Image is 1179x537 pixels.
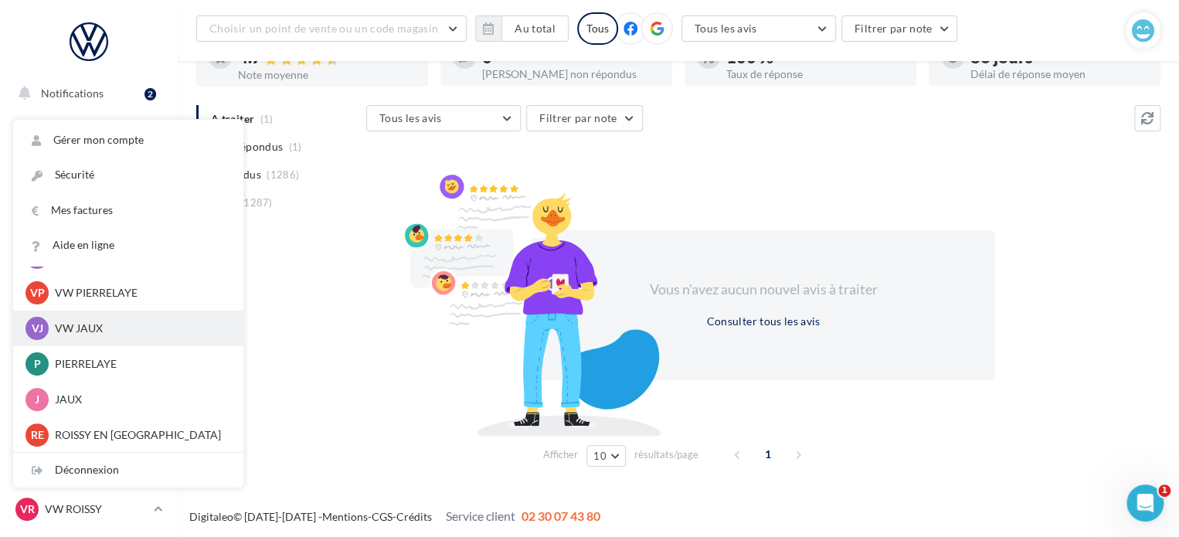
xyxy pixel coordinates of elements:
[55,285,225,301] p: VW PIERRELAYE
[55,392,225,407] p: JAUX
[586,445,626,467] button: 10
[9,309,168,342] a: Médiathèque
[726,69,904,80] div: Taux de réponse
[289,141,302,153] span: (1)
[9,270,168,303] a: Contacts
[238,70,416,80] div: Note moyenne
[45,501,148,517] p: VW ROISSY
[681,15,836,42] button: Tous les avis
[695,22,757,35] span: Tous les avis
[577,12,618,45] div: Tous
[970,49,1148,66] div: 86 jours
[475,15,569,42] button: Au total
[189,510,233,523] a: Digitaleo
[211,139,283,155] span: Non répondus
[240,196,273,209] span: (1287)
[267,168,299,181] span: (1286)
[12,495,165,524] a: VR VW ROISSY
[756,442,780,467] span: 1
[501,15,569,42] button: Au total
[196,15,467,42] button: Choisir un point de vente ou un code magasin
[970,69,1148,80] div: Délai de réponse moyen
[35,392,39,407] span: J
[630,280,896,300] div: Vous n'avez aucun nouvel avis à traiter
[30,285,45,301] span: VP
[379,111,442,124] span: Tous les avis
[9,233,168,265] a: Campagnes
[41,87,104,100] span: Notifications
[13,123,243,158] a: Gérer mon compte
[593,450,606,462] span: 10
[13,228,243,263] a: Aide en ligne
[322,510,368,523] a: Mentions
[482,69,660,80] div: [PERSON_NAME] non répondus
[9,437,168,483] a: Campagnes DataOnDemand
[13,193,243,228] a: Mes factures
[32,321,43,336] span: VJ
[522,508,600,523] span: 02 30 07 43 80
[726,49,904,66] div: 100 %
[55,356,225,372] p: PIERRELAYE
[700,312,826,331] button: Consulter tous les avis
[55,321,225,336] p: VW JAUX
[20,501,35,517] span: VR
[526,105,643,131] button: Filtrer par note
[189,510,600,523] span: © [DATE]-[DATE] - - -
[13,158,243,192] a: Sécurité
[9,154,168,187] a: Boîte de réception
[31,427,44,443] span: RE
[372,510,392,523] a: CGS
[209,22,438,35] span: Choisir un point de vente ou un code magasin
[841,15,958,42] button: Filtrer par note
[634,447,698,462] span: résultats/page
[396,510,432,523] a: Crédits
[482,49,660,66] div: 0
[238,49,416,66] div: 4.7
[543,447,578,462] span: Afficher
[9,348,168,380] a: Calendrier
[9,386,168,431] a: PLV et print personnalisable
[9,116,168,148] a: Opérations
[9,194,168,226] a: Visibilité en ligne
[9,77,162,110] button: Notifications 2
[13,453,243,488] div: Déconnexion
[34,356,41,372] span: P
[55,427,225,443] p: ROISSY EN [GEOGRAPHIC_DATA]
[1126,484,1164,522] iframe: Intercom live chat
[1158,484,1171,497] span: 1
[446,508,515,523] span: Service client
[144,88,156,100] div: 2
[366,105,521,131] button: Tous les avis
